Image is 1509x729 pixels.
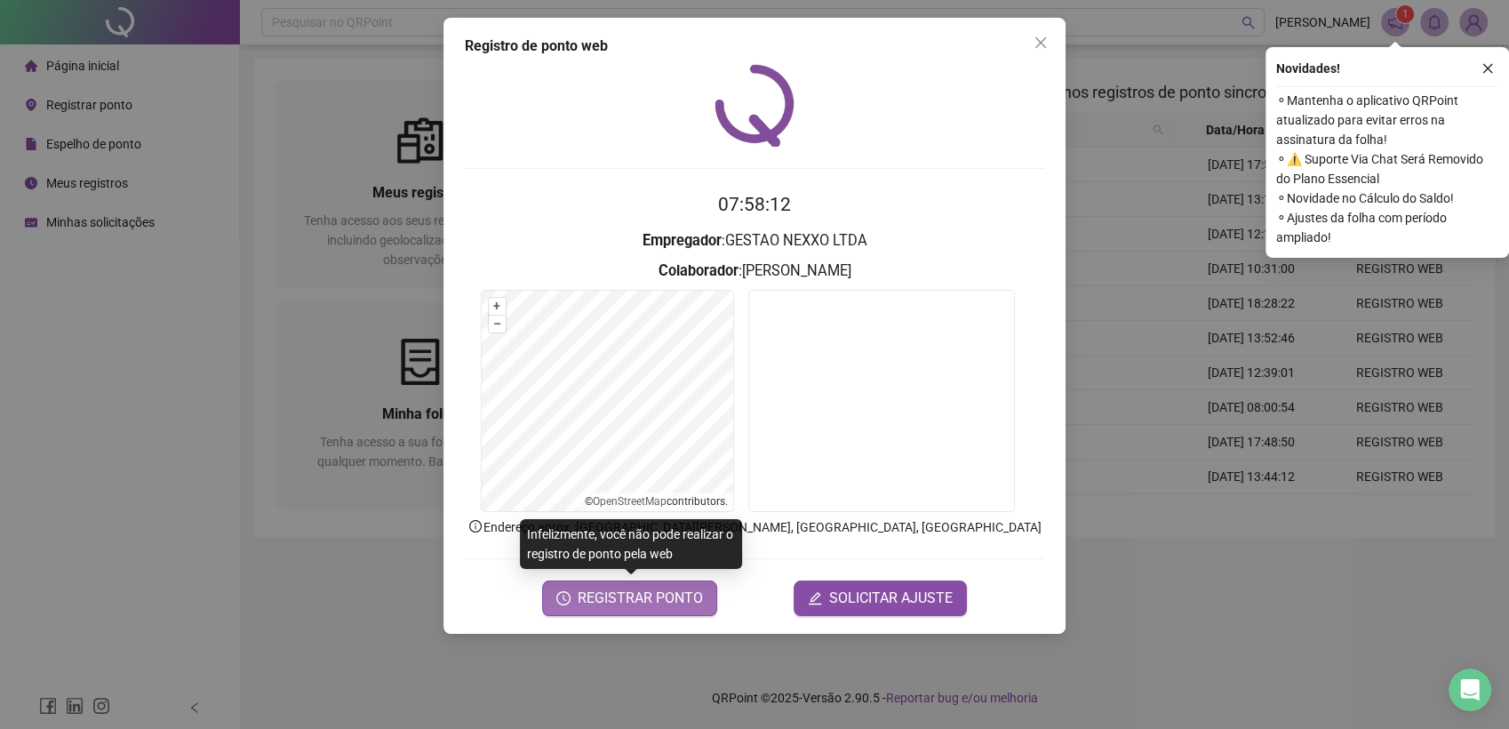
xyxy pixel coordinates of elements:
span: edit [808,591,822,605]
span: ⚬ Mantenha o aplicativo QRPoint atualizado para evitar erros na assinatura da folha! [1276,91,1498,149]
span: ⚬ ⚠️ Suporte Via Chat Será Removido do Plano Essencial [1276,149,1498,188]
button: Close [1026,28,1055,57]
span: ⚬ Ajustes da folha com período ampliado! [1276,208,1498,247]
button: editSOLICITAR AJUSTE [794,581,967,616]
li: © contributors. [585,495,728,508]
div: Infelizmente, você não pode realizar o registro de ponto pela web [520,519,742,569]
span: Novidades ! [1276,59,1340,78]
strong: Empregador [643,232,722,249]
span: SOLICITAR AJUSTE [829,588,953,609]
img: QRPoint [715,64,794,147]
div: Registro de ponto web [465,36,1044,57]
strong: Colaborador [659,262,739,279]
time: 07:58:12 [718,194,791,215]
div: Open Intercom Messenger [1449,669,1491,711]
span: close [1481,62,1494,75]
button: + [489,298,506,315]
span: clock-circle [556,591,571,605]
button: REGISTRAR PONTO [542,581,717,616]
p: Endereço aprox. : [GEOGRAPHIC_DATA][PERSON_NAME], [GEOGRAPHIC_DATA], [GEOGRAPHIC_DATA] [465,517,1044,537]
span: info-circle [467,518,483,534]
h3: : [PERSON_NAME] [465,260,1044,283]
button: – [489,316,506,332]
span: close [1034,36,1048,50]
span: REGISTRAR PONTO [578,588,703,609]
h3: : GESTAO NEXXO LTDA [465,229,1044,252]
span: ⚬ Novidade no Cálculo do Saldo! [1276,188,1498,208]
a: OpenStreetMap [593,495,667,508]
